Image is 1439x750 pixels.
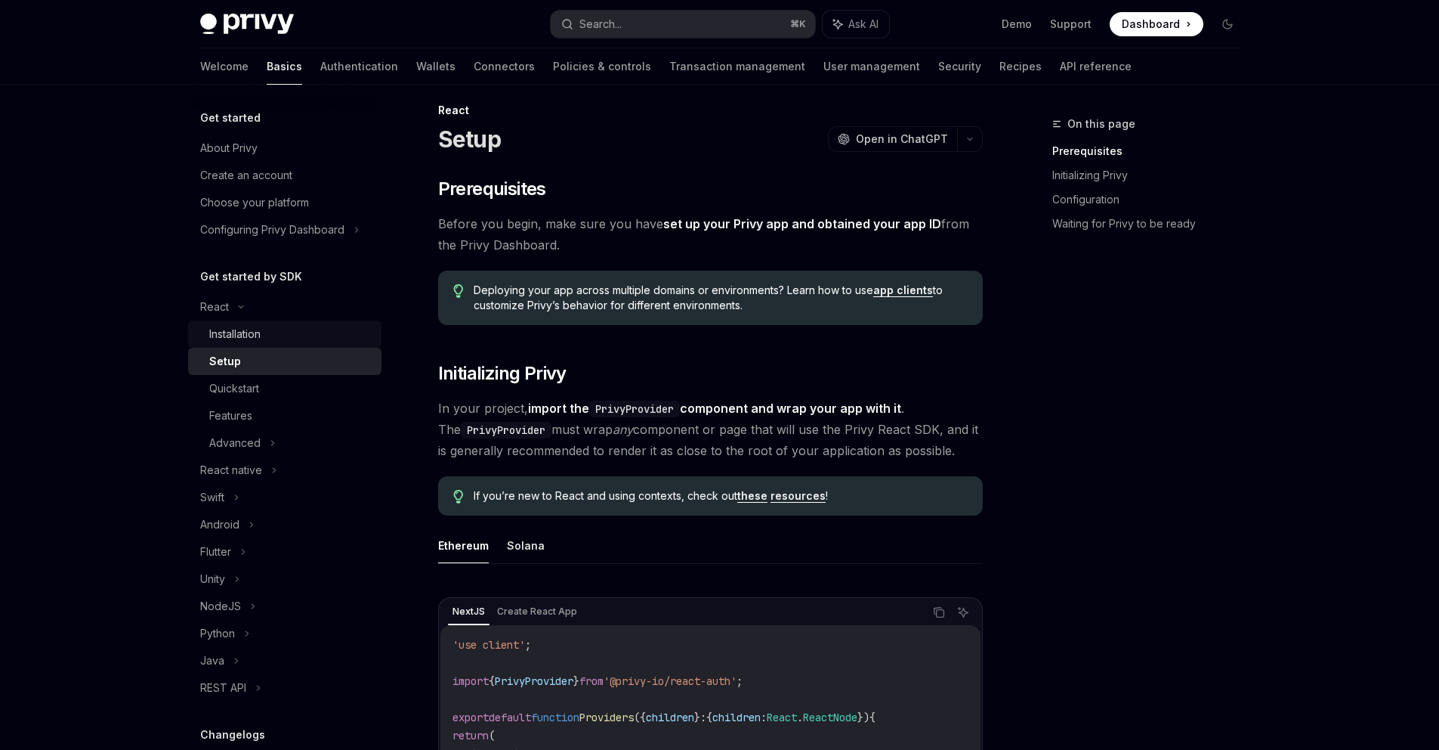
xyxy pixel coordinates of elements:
[706,711,712,724] span: {
[857,711,869,724] span: })
[1122,17,1180,32] span: Dashboard
[579,674,604,688] span: from
[209,434,261,452] div: Advanced
[200,139,258,157] div: About Privy
[797,711,803,724] span: .
[1110,12,1203,36] a: Dashboard
[1002,17,1032,32] a: Demo
[461,422,551,439] code: PrivyProvider
[737,489,767,503] a: these
[209,407,252,425] div: Features
[1052,212,1252,236] a: Waiting for Privy to be ready
[200,679,246,697] div: REST API
[589,401,680,417] code: PrivyProvider
[438,126,501,153] h1: Setup
[452,674,489,688] span: import
[489,674,495,688] span: {
[856,132,948,147] span: Open in ChatGPT
[803,711,857,724] span: ReactNode
[579,711,634,724] span: Providers
[200,194,309,212] div: Choose your platform
[438,528,489,563] button: Ethereum
[474,48,535,85] a: Connectors
[1067,115,1135,133] span: On this page
[416,48,455,85] a: Wallets
[604,674,736,688] span: '@privy-io/react-auth'
[999,48,1042,85] a: Recipes
[700,711,706,724] span: :
[712,711,761,724] span: children
[452,711,489,724] span: export
[200,298,229,316] div: React
[209,380,259,398] div: Quickstart
[761,711,767,724] span: :
[669,48,805,85] a: Transaction management
[209,352,241,370] div: Setup
[188,375,381,402] a: Quickstart
[634,711,646,724] span: ({
[438,361,567,386] span: Initializing Privy
[188,402,381,429] a: Features
[438,103,983,118] div: React
[188,162,381,189] a: Create an account
[474,283,967,313] span: Deploying your app across multiple domains or environments? Learn how to use to customize Privy’s...
[200,543,231,561] div: Flutter
[188,135,381,162] a: About Privy
[848,17,879,32] span: Ask AI
[200,624,235,643] div: Python
[790,18,806,30] span: ⌘ K
[531,711,579,724] span: function
[452,638,525,652] span: 'use client'
[1052,163,1252,187] a: Initializing Privy
[938,48,981,85] a: Security
[1052,139,1252,163] a: Prerequisites
[200,48,249,85] a: Welcome
[200,726,265,744] h5: Changelogs
[452,729,489,742] span: return
[200,14,294,35] img: dark logo
[613,422,633,437] em: any
[1060,48,1132,85] a: API reference
[1215,12,1240,36] button: Toggle dark mode
[823,11,889,38] button: Ask AI
[188,321,381,348] a: Installation
[528,401,901,416] strong: import the component and wrap your app with it
[209,325,261,343] div: Installation
[663,216,941,232] a: set up your Privy app and obtained your app ID
[474,488,967,504] span: If you’re new to React and using contexts, check out !
[551,11,815,38] button: Search...⌘K
[579,15,622,33] div: Search...
[1050,17,1092,32] a: Support
[929,603,949,622] button: Copy the contents from the code block
[453,284,464,298] svg: Tip
[320,48,398,85] a: Authentication
[869,711,875,724] span: {
[453,490,464,504] svg: Tip
[525,638,531,652] span: ;
[200,166,292,184] div: Create an account
[736,674,743,688] span: ;
[200,268,302,286] h5: Get started by SDK
[200,461,262,479] div: React native
[200,109,261,127] h5: Get started
[267,48,302,85] a: Basics
[495,674,573,688] span: PrivyProvider
[694,711,700,724] span: }
[646,711,694,724] span: children
[953,603,973,622] button: Ask AI
[553,48,651,85] a: Policies & controls
[438,177,546,201] span: Prerequisites
[770,489,826,503] a: resources
[200,652,224,670] div: Java
[873,284,933,297] a: app clients
[438,213,983,256] span: Before you begin, make sure you have from the Privy Dashboard.
[438,398,983,461] span: In your project, . The must wrap component or page that will use the Privy React SDK, and it is g...
[200,488,224,507] div: Swift
[200,516,239,534] div: Android
[200,221,344,239] div: Configuring Privy Dashboard
[767,711,797,724] span: React
[188,348,381,375] a: Setup
[489,729,495,742] span: (
[493,603,582,621] div: Create React App
[448,603,489,621] div: NextJS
